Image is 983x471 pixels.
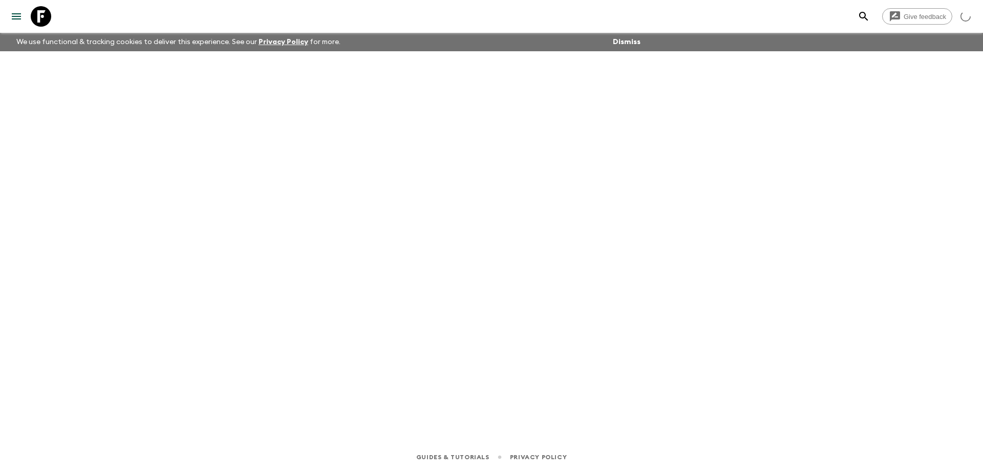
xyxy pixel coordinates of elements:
[510,452,567,463] a: Privacy Policy
[853,6,874,27] button: search adventures
[12,33,345,51] p: We use functional & tracking cookies to deliver this experience. See our for more.
[882,8,952,25] a: Give feedback
[610,35,643,49] button: Dismiss
[6,6,27,27] button: menu
[259,38,308,46] a: Privacy Policy
[898,13,952,21] span: Give feedback
[416,452,489,463] a: Guides & Tutorials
